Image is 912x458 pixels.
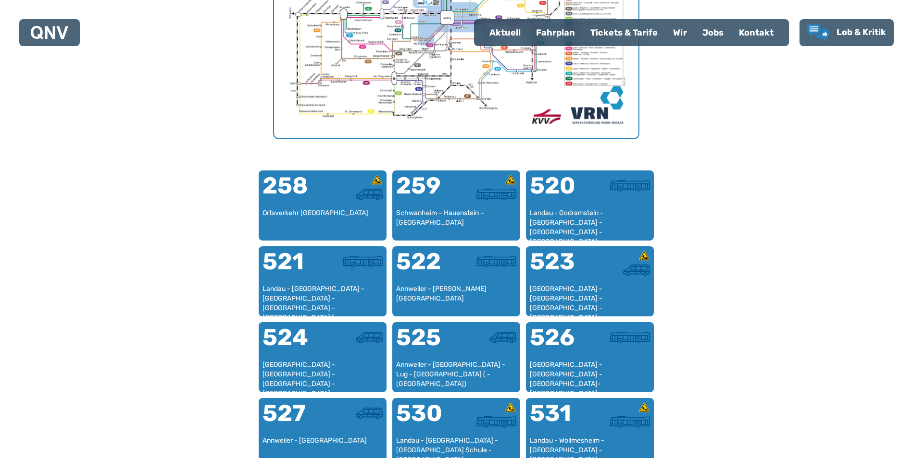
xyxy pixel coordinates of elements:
[807,24,886,41] a: Lob & Kritik
[262,360,383,388] div: [GEOGRAPHIC_DATA] - [GEOGRAPHIC_DATA] - [GEOGRAPHIC_DATA] - [GEOGRAPHIC_DATA] - [GEOGRAPHIC_DATA]
[530,402,590,436] div: 531
[31,26,68,39] img: QNV Logo
[610,180,650,192] img: Überlandbus
[476,256,516,267] img: Überlandbus
[396,402,456,436] div: 530
[262,174,323,209] div: 258
[356,189,382,200] img: Kleinbus
[356,408,382,419] img: Kleinbus
[665,20,695,45] a: Wir
[343,256,383,267] img: Überlandbus
[396,250,456,285] div: 522
[610,332,650,343] img: Überlandbus
[476,189,516,200] img: Überlandbus
[262,284,383,313] div: Landau - [GEOGRAPHIC_DATA] - [GEOGRAPHIC_DATA] - [GEOGRAPHIC_DATA] - [GEOGRAPHIC_DATA] ( - [GEOGR...
[396,174,456,209] div: 259
[530,360,650,388] div: [GEOGRAPHIC_DATA] - [GEOGRAPHIC_DATA] - [GEOGRAPHIC_DATA]-[GEOGRAPHIC_DATA]
[396,326,456,361] div: 525
[583,20,665,45] a: Tickets & Tarife
[396,360,516,388] div: Annweiler - [GEOGRAPHIC_DATA] - Lug - [GEOGRAPHIC_DATA] ( - [GEOGRAPHIC_DATA])
[396,284,516,313] div: Annweiler - [PERSON_NAME][GEOGRAPHIC_DATA]
[530,208,650,237] div: Landau - Godramstein - [GEOGRAPHIC_DATA] - [GEOGRAPHIC_DATA] - [GEOGRAPHIC_DATA]
[262,402,323,436] div: 527
[262,208,383,237] div: Ortsverkehr [GEOGRAPHIC_DATA]
[837,27,886,37] span: Lob & Kritik
[530,250,590,285] div: 523
[262,326,323,361] div: 524
[530,326,590,361] div: 526
[396,208,516,237] div: Schwanheim – Hauenstein – [GEOGRAPHIC_DATA]
[610,416,650,428] img: Überlandbus
[482,20,528,45] a: Aktuell
[695,20,731,45] a: Jobs
[623,265,650,276] img: Kleinbus
[476,416,516,428] img: Überlandbus
[356,332,382,343] img: Kleinbus
[489,332,516,343] img: Kleinbus
[528,20,583,45] a: Fahrplan
[731,20,781,45] a: Kontakt
[262,250,323,285] div: 521
[31,23,68,42] a: QNV Logo
[530,174,590,209] div: 520
[530,284,650,313] div: [GEOGRAPHIC_DATA] - [GEOGRAPHIC_DATA] - [GEOGRAPHIC_DATA] - [GEOGRAPHIC_DATA]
